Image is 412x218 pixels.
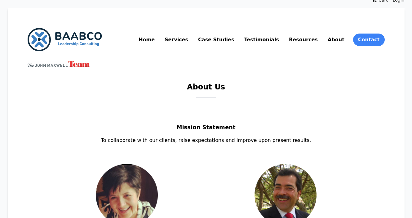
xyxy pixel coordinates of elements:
[187,82,225,97] h1: About Us
[243,35,280,45] a: Testimonials
[28,123,385,137] h2: Mission Statement
[353,34,385,46] a: Contact
[28,137,385,144] p: To collaborate with our clients, raise expectations and improve upon present results.
[28,61,90,67] img: John Maxwell
[163,35,189,45] a: Services
[288,35,319,45] a: Resources
[197,35,235,45] a: Case Studies
[137,35,156,45] a: Home
[326,35,346,45] a: About
[28,28,102,51] img: BAABCO Consulting Services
